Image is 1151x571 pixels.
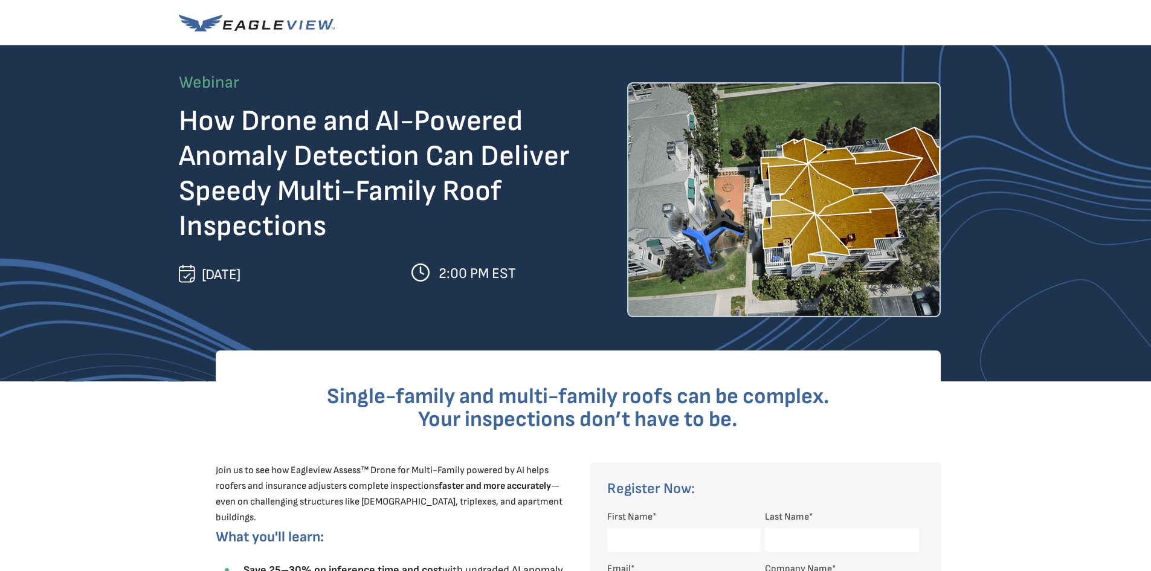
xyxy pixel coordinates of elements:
[439,265,516,282] span: 2:00 PM EST
[327,384,830,410] span: Single-family and multi-family roofs can be complex.
[627,82,941,317] img: Drone flying over a multi-family home
[439,480,551,492] strong: faster and more accurately
[765,511,809,523] span: Last Name
[216,528,324,546] span: What you'll learn:
[179,104,569,244] span: How Drone and AI-Powered Anomaly Detection Can Deliver Speedy Multi-Family Roof Inspections
[202,266,240,283] span: [DATE]
[216,465,563,523] span: Join us to see how Eagleview Assess™ Drone for Multi-Family powered by AI helps roofers and insur...
[607,511,653,523] span: First Name
[418,407,738,433] span: Your inspections don’t have to be.
[607,480,695,497] span: Register Now:
[179,73,239,92] span: Webinar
